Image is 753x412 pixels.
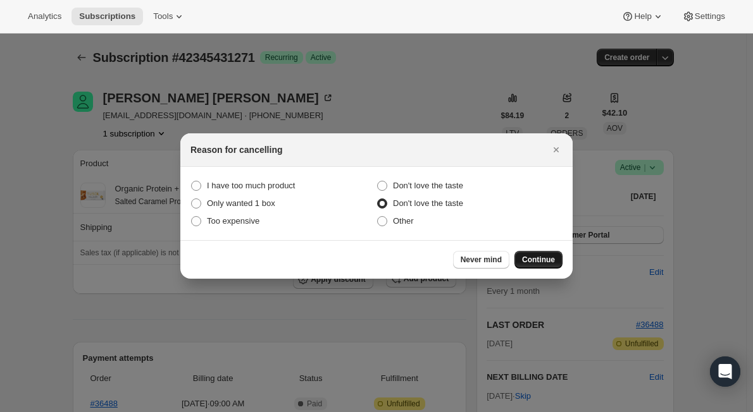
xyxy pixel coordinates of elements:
[547,141,565,159] button: Close
[675,8,733,25] button: Settings
[393,216,414,226] span: Other
[453,251,509,269] button: Never mind
[207,198,275,208] span: Only wanted 1 box
[514,251,563,269] button: Continue
[190,143,282,156] h2: Reason for cancelling
[614,8,671,25] button: Help
[522,255,555,265] span: Continue
[461,255,502,265] span: Never mind
[28,11,61,21] span: Analytics
[710,356,740,387] div: Open Intercom Messenger
[207,216,259,226] span: Too expensive
[20,8,69,25] button: Analytics
[146,8,193,25] button: Tools
[79,11,135,21] span: Subscriptions
[634,11,651,21] span: Help
[72,8,143,25] button: Subscriptions
[207,181,295,190] span: I have too much product
[695,11,725,21] span: Settings
[393,181,463,190] span: Don't love the taste
[393,198,463,208] span: Don't love the taste
[153,11,173,21] span: Tools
